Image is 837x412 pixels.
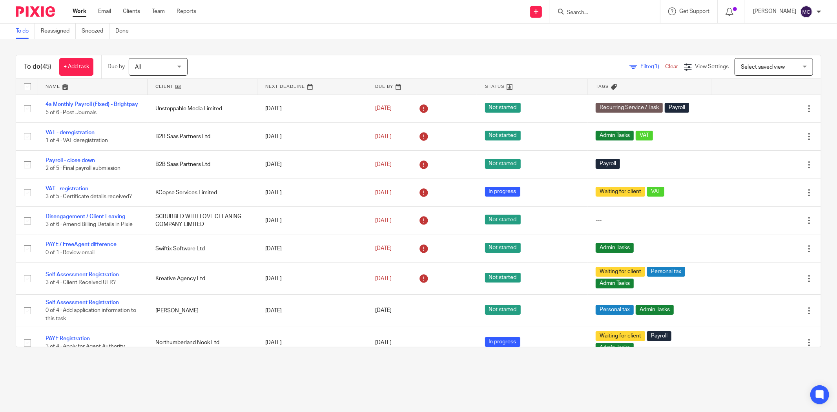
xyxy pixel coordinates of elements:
td: Northumberland Nook Ltd [148,327,257,359]
td: [DATE] [257,263,367,295]
a: To do [16,24,35,39]
span: [DATE] [375,246,392,252]
span: [DATE] [375,218,392,223]
a: Payroll - close down [46,158,95,163]
span: All [135,64,141,70]
td: [PERSON_NAME] [148,295,257,327]
td: [DATE] [257,179,367,206]
span: [DATE] [375,276,392,281]
span: 0 of 1 · Review email [46,250,95,255]
span: Waiting for client [596,187,645,197]
h1: To do [24,63,51,71]
td: Swiftix Software Ltd [148,235,257,263]
a: Snoozed [82,24,109,39]
span: Not started [485,131,521,140]
td: B2B Saas Partners Ltd [148,122,257,150]
a: VAT - registration [46,186,88,191]
td: [DATE] [257,151,367,179]
span: Not started [485,215,521,224]
td: B2B Saas Partners Ltd [148,151,257,179]
img: Pixie [16,6,55,17]
span: Filter [640,64,665,69]
span: 5 of 6 · Post Journals [46,110,97,115]
a: PAYE Registration [46,336,90,341]
span: 3 of 6 · Amend Billing Details in Pixie [46,222,133,228]
p: [PERSON_NAME] [753,7,796,15]
td: [DATE] [257,327,367,359]
span: 3 of 5 · Certificate details received? [46,194,132,199]
a: Self Assessment Registration [46,300,119,305]
a: Team [152,7,165,15]
span: Not started [485,305,521,315]
td: [DATE] [257,122,367,150]
td: KCopse Services Limited [148,179,257,206]
span: Get Support [679,9,709,14]
span: Not started [485,243,521,253]
span: 0 of 4 · Add application information to this task [46,308,136,322]
td: SCRUBBED WITH LOVE CLEANING COMPANY LIMITED [148,207,257,235]
p: Due by [108,63,125,71]
td: [DATE] [257,207,367,235]
span: Not started [485,273,521,283]
span: VAT [647,187,664,197]
img: svg%3E [800,5,813,18]
span: Admin Tasks [636,305,674,315]
span: (1) [653,64,659,69]
span: [DATE] [375,308,392,314]
a: Clear [665,64,678,69]
span: 2 of 5 · Final payroll submission [46,166,120,171]
a: Email [98,7,111,15]
span: 1 of 4 · VAT deregistration [46,138,108,143]
span: View Settings [695,64,729,69]
span: Admin Tasks [596,343,634,353]
span: 3 of 4 · Apply for Agent Authority [46,344,125,350]
a: Reassigned [41,24,76,39]
span: Payroll [647,331,671,341]
a: 4a Monthly Payroll (Fixed) - Brightpay [46,102,138,107]
a: Clients [123,7,140,15]
span: Admin Tasks [596,279,634,288]
span: Not started [485,103,521,113]
span: Payroll [596,159,620,169]
span: Waiting for client [596,331,645,341]
span: Payroll [665,103,689,113]
span: [DATE] [375,162,392,167]
span: [DATE] [375,190,392,195]
a: PAYE / FreeAgent difference [46,242,117,247]
a: Disengagement / Client Leaving [46,214,125,219]
span: (45) [40,64,51,70]
a: VAT - deregistration [46,130,95,135]
a: Reports [177,7,196,15]
span: In progress [485,337,520,347]
td: [DATE] [257,235,367,263]
span: [DATE] [375,134,392,139]
span: Select saved view [741,64,785,70]
td: [DATE] [257,95,367,122]
span: VAT [636,131,653,140]
span: Admin Tasks [596,131,634,140]
span: Personal tax [647,267,685,277]
td: Kreative Agency Ltd [148,263,257,295]
a: + Add task [59,58,93,76]
input: Search [566,9,636,16]
span: Recurring Service / Task [596,103,663,113]
span: In progress [485,187,520,197]
span: Tags [596,84,609,89]
span: 3 of 4 · Client Received UTR? [46,280,116,285]
span: Waiting for client [596,267,645,277]
td: Unstoppable Media Limited [148,95,257,122]
a: Self Assessment Registration [46,272,119,277]
span: [DATE] [375,340,392,345]
td: [DATE] [257,295,367,327]
span: Admin Tasks [596,243,634,253]
span: [DATE] [375,106,392,111]
a: Work [73,7,86,15]
span: Personal tax [596,305,634,315]
a: Done [115,24,135,39]
span: Not started [485,159,521,169]
div: --- [596,217,703,224]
